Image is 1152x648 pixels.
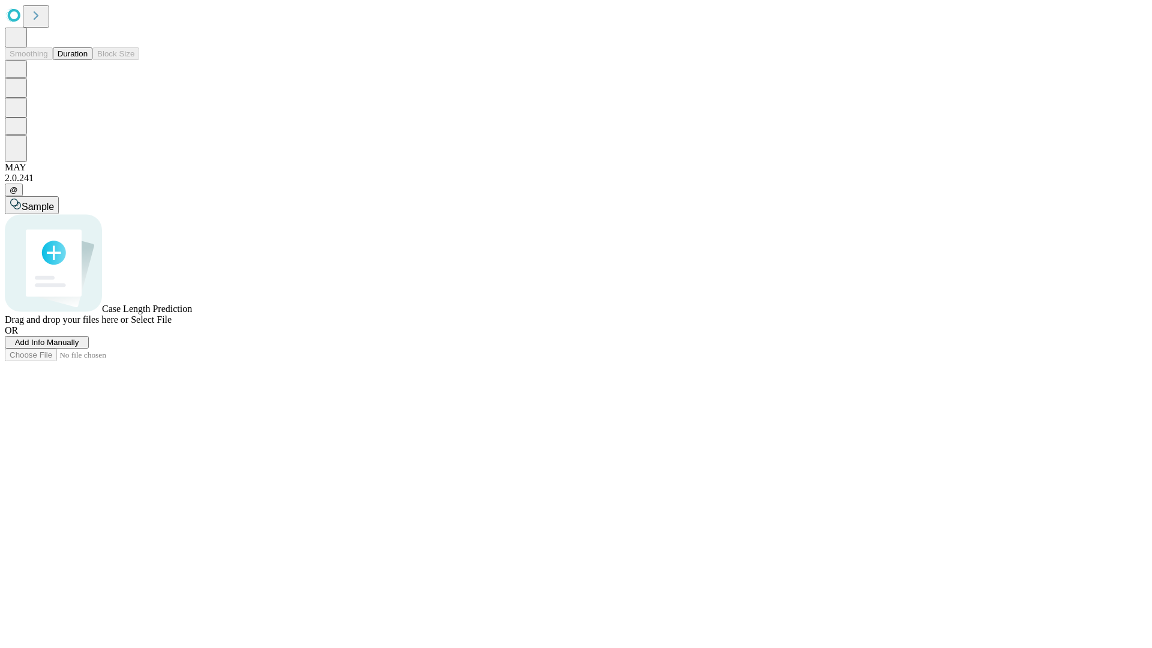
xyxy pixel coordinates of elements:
[22,202,54,212] span: Sample
[53,47,92,60] button: Duration
[131,314,172,325] span: Select File
[15,338,79,347] span: Add Info Manually
[5,196,59,214] button: Sample
[5,314,128,325] span: Drag and drop your files here or
[10,185,18,194] span: @
[5,336,89,349] button: Add Info Manually
[5,325,18,335] span: OR
[5,173,1147,184] div: 2.0.241
[5,184,23,196] button: @
[5,47,53,60] button: Smoothing
[5,162,1147,173] div: MAY
[92,47,139,60] button: Block Size
[102,304,192,314] span: Case Length Prediction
